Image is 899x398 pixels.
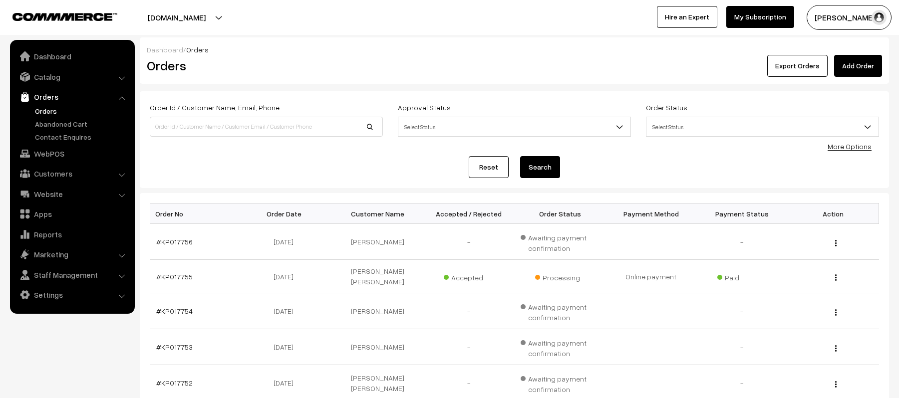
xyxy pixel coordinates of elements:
[423,329,515,365] td: -
[12,68,131,86] a: Catalog
[241,203,332,224] th: Order Date
[150,102,280,113] label: Order Id / Customer Name, Email, Phone
[872,10,887,25] img: user
[717,270,767,283] span: Paid
[32,132,131,142] a: Contact Enquires
[12,205,131,223] a: Apps
[147,44,882,55] div: /
[398,117,631,137] span: Select Status
[423,293,515,329] td: -
[12,245,131,263] a: Marketing
[646,102,687,113] label: Order Status
[156,307,193,315] a: #KP017754
[241,329,332,365] td: [DATE]
[332,224,424,260] td: [PERSON_NAME]
[150,203,242,224] th: Order No
[12,145,131,163] a: WebPOS
[697,203,788,224] th: Payment Status
[835,345,837,352] img: Menu
[12,47,131,65] a: Dashboard
[398,102,451,113] label: Approval Status
[332,203,424,224] th: Customer Name
[332,260,424,293] td: [PERSON_NAME] [PERSON_NAME]
[32,119,131,129] a: Abandoned Cart
[521,371,600,395] span: Awaiting payment confirmation
[605,203,697,224] th: Payment Method
[12,286,131,304] a: Settings
[697,329,788,365] td: -
[726,6,794,28] a: My Subscription
[241,260,332,293] td: [DATE]
[241,224,332,260] td: [DATE]
[605,260,697,293] td: Online payment
[835,274,837,281] img: Menu
[520,156,560,178] button: Search
[156,343,193,351] a: #KP017753
[186,45,209,54] span: Orders
[646,117,879,137] span: Select Status
[147,45,183,54] a: Dashboard
[147,58,382,73] h2: Orders
[697,293,788,329] td: -
[156,379,193,387] a: #KP017752
[444,270,494,283] span: Accepted
[646,118,879,136] span: Select Status
[12,225,131,243] a: Reports
[12,185,131,203] a: Website
[156,272,193,281] a: #KP017755
[835,240,837,246] img: Menu
[12,88,131,106] a: Orders
[332,329,424,365] td: [PERSON_NAME]
[150,117,383,137] input: Order Id / Customer Name / Customer Email / Customer Phone
[156,237,193,246] a: #KP017756
[835,381,837,388] img: Menu
[32,106,131,116] a: Orders
[807,5,892,30] button: [PERSON_NAME]
[521,299,600,323] span: Awaiting payment confirmation
[241,293,332,329] td: [DATE]
[521,230,600,253] span: Awaiting payment confirmation
[657,6,717,28] a: Hire an Expert
[535,270,585,283] span: Processing
[423,224,515,260] td: -
[469,156,509,178] a: Reset
[828,142,872,151] a: More Options
[788,203,879,224] th: Action
[12,266,131,284] a: Staff Management
[12,165,131,183] a: Customers
[521,335,600,359] span: Awaiting payment confirmation
[12,13,117,20] img: COMMMERCE
[834,55,882,77] a: Add Order
[398,118,630,136] span: Select Status
[835,309,837,316] img: Menu
[423,203,515,224] th: Accepted / Rejected
[332,293,424,329] td: [PERSON_NAME]
[12,10,100,22] a: COMMMERCE
[515,203,606,224] th: Order Status
[767,55,828,77] button: Export Orders
[113,5,241,30] button: [DOMAIN_NAME]
[697,224,788,260] td: -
